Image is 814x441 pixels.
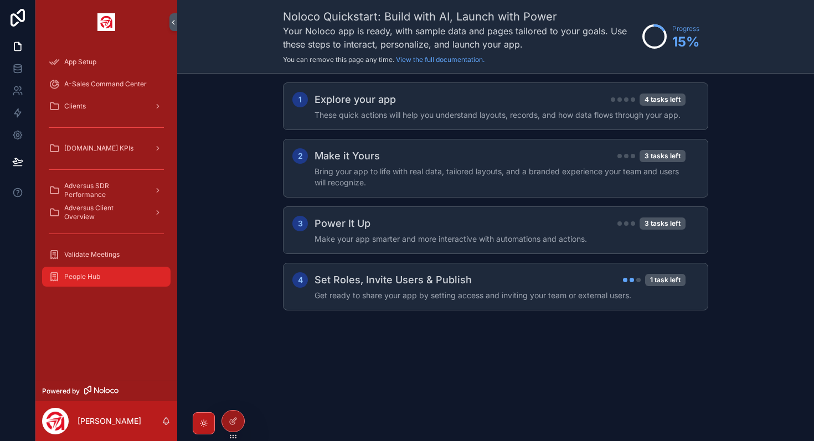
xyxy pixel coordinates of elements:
span: Adversus SDR Performance [64,181,145,199]
span: Validate Meetings [64,250,120,259]
a: People Hub [42,267,171,287]
span: People Hub [64,272,100,281]
a: App Setup [42,52,171,72]
span: A-Sales Command Center [64,80,147,89]
h1: Noloco Quickstart: Build with AI, Launch with Power [283,9,637,24]
a: Powered by [35,381,177,401]
p: [PERSON_NAME] [78,416,141,427]
a: View the full documentation. [396,55,485,64]
span: Adversus Client Overview [64,204,145,221]
a: A-Sales Command Center [42,74,171,94]
a: Clients [42,96,171,116]
span: Progress [672,24,699,33]
a: Validate Meetings [42,245,171,264]
a: Adversus SDR Performance [42,180,171,200]
div: scrollable content [35,44,177,301]
span: You can remove this page any time. [283,55,394,64]
a: Adversus Client Overview [42,203,171,222]
span: App Setup [64,58,96,66]
span: Clients [64,102,86,111]
span: Powered by [42,387,80,396]
a: [DOMAIN_NAME] KPIs [42,138,171,158]
h3: Your Noloco app is ready, with sample data and pages tailored to your goals. Use these steps to i... [283,24,637,51]
span: 15 % [672,33,699,51]
span: [DOMAIN_NAME] KPIs [64,144,133,153]
img: App logo [97,13,115,31]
